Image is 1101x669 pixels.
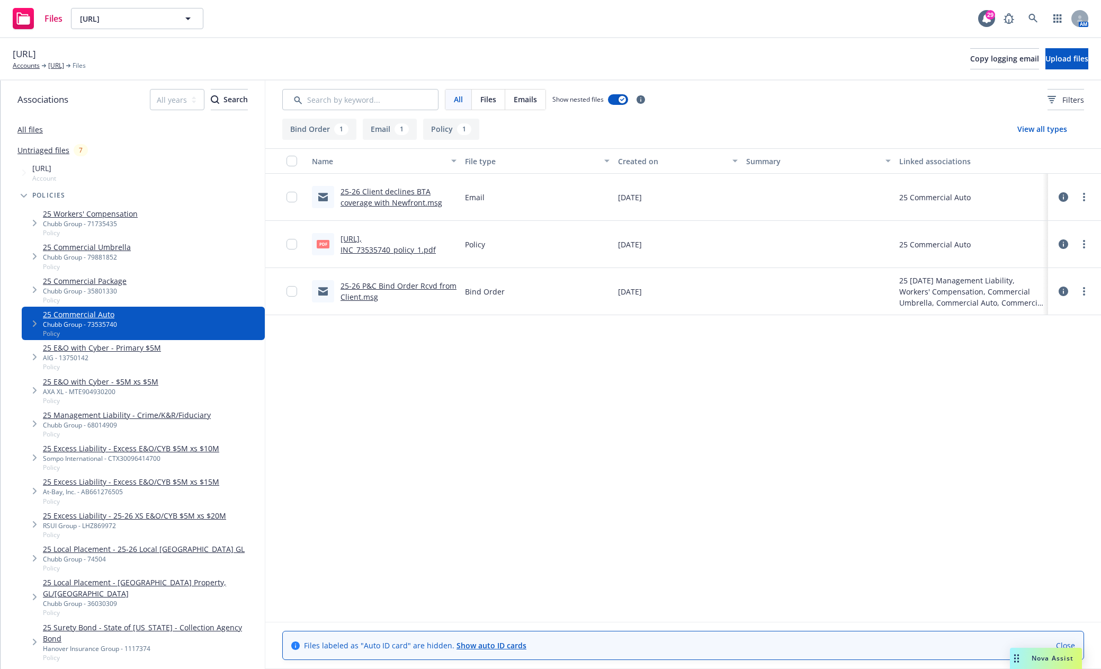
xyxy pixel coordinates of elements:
div: At-Bay, Inc. - AB661276505 [43,487,219,496]
span: [DATE] [618,286,642,297]
span: Associations [17,93,68,106]
span: Policy [43,497,219,506]
a: Switch app [1047,8,1068,29]
div: Sompo International - CTX30096414700 [43,454,219,463]
a: Search [1023,8,1044,29]
a: 25 Excess Liability - Excess E&O/CYB $5M xs $15M [43,476,219,487]
div: 29 [986,10,995,20]
span: Filters [1048,94,1084,105]
div: 25 [DATE] Management Liability, Workers' Compensation, Commercial Umbrella, Commercial Auto, Comm... [899,275,1044,308]
svg: Search [211,95,219,104]
a: more [1078,238,1090,251]
a: 25 Commercial Umbrella [43,242,131,253]
span: Email [465,192,485,203]
div: 1 [334,123,348,135]
div: 25 Commercial Auto [899,239,971,250]
span: pdf [317,240,329,248]
span: Policy [43,396,158,405]
div: Name [312,156,445,167]
div: 25 Commercial Auto [899,192,971,203]
a: 25 Commercial Auto [43,309,117,320]
button: Copy logging email [970,48,1039,69]
span: [URL] [13,47,36,61]
div: Chubb Group - 74504 [43,555,245,564]
button: Upload files [1045,48,1088,69]
span: Upload files [1045,53,1088,64]
a: Files [8,4,67,33]
span: Nova Assist [1032,654,1073,663]
a: 25-26 Client declines BTA coverage with Newfront.msg [341,186,442,208]
input: Select all [287,156,297,166]
span: Policy [43,564,245,573]
span: Policy [43,228,138,237]
span: Policies [32,192,66,199]
span: Policy [43,653,261,662]
span: Policy [43,530,226,539]
div: Drag to move [1010,648,1023,669]
button: Linked associations [895,148,1048,174]
a: 25 Commercial Package [43,275,127,287]
a: 25 Local Placement - [GEOGRAPHIC_DATA] Property, GL/[GEOGRAPHIC_DATA] [43,577,261,599]
span: Copy logging email [970,53,1039,64]
span: Files labeled as "Auto ID card" are hidden. [304,640,526,651]
a: 25 Workers' Compensation [43,208,138,219]
div: Hanover Insurance Group - 1117374 [43,644,261,653]
input: Toggle Row Selected [287,286,297,297]
div: Summary [746,156,879,167]
div: Search [211,90,248,110]
div: Chubb Group - 73535740 [43,320,117,329]
button: Policy [423,119,479,140]
span: [DATE] [618,192,642,203]
button: Summary [742,148,895,174]
button: Filters [1048,89,1084,110]
a: Show auto ID cards [456,640,526,650]
a: Report a Bug [998,8,1019,29]
a: 25 Management Liability - Crime/K&R/Fiduciary [43,409,211,421]
button: Bind Order [282,119,356,140]
a: 25 E&O with Cyber - $5M xs $5M [43,376,158,387]
button: SearchSearch [211,89,248,110]
div: Chubb Group - 71735435 [43,219,138,228]
button: Created on [614,148,741,174]
button: Nova Assist [1010,648,1082,669]
span: Policy [43,329,117,338]
a: [URL] [48,61,64,70]
a: [URL], INC_73535740_policy_1.pdf [341,234,436,255]
div: 1 [395,123,409,135]
a: 25 Local Placement - 25-26 Local [GEOGRAPHIC_DATA] GL [43,543,245,555]
span: Policy [465,239,485,250]
a: more [1078,285,1090,298]
span: [DATE] [618,239,642,250]
button: Email [363,119,417,140]
span: All [454,94,463,105]
div: Chubb Group - 36030309 [43,599,261,608]
span: Show nested files [552,95,604,104]
div: Chubb Group - 68014909 [43,421,211,430]
span: Emails [514,94,537,105]
span: Policy [43,262,131,271]
a: All files [17,124,43,135]
div: 1 [457,123,471,135]
a: Accounts [13,61,40,70]
a: 25 E&O with Cyber - Primary $5M [43,342,161,353]
a: 25 Surety Bond - State of [US_STATE] - Collection Agency Bond [43,622,261,644]
span: [URL] [32,163,56,174]
span: [URL] [80,13,172,24]
button: Name [308,148,461,174]
span: Policy [43,430,211,439]
a: Untriaged files [17,145,69,156]
div: Linked associations [899,156,1044,167]
span: Bind Order [465,286,505,297]
a: 25-26 P&C Bind Order Rcvd from Client.msg [341,281,456,302]
input: Toggle Row Selected [287,239,297,249]
span: Files [73,61,86,70]
div: Chubb Group - 79881852 [43,253,131,262]
span: Files [480,94,496,105]
button: View all types [1000,119,1084,140]
input: Search by keyword... [282,89,438,110]
a: 25 Excess Liability - 25-26 XS E&O/CYB $5M xs $20M [43,510,226,521]
span: Account [32,174,56,183]
div: 7 [74,144,88,156]
div: AXA XL - MTE904930200 [43,387,158,396]
input: Toggle Row Selected [287,192,297,202]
